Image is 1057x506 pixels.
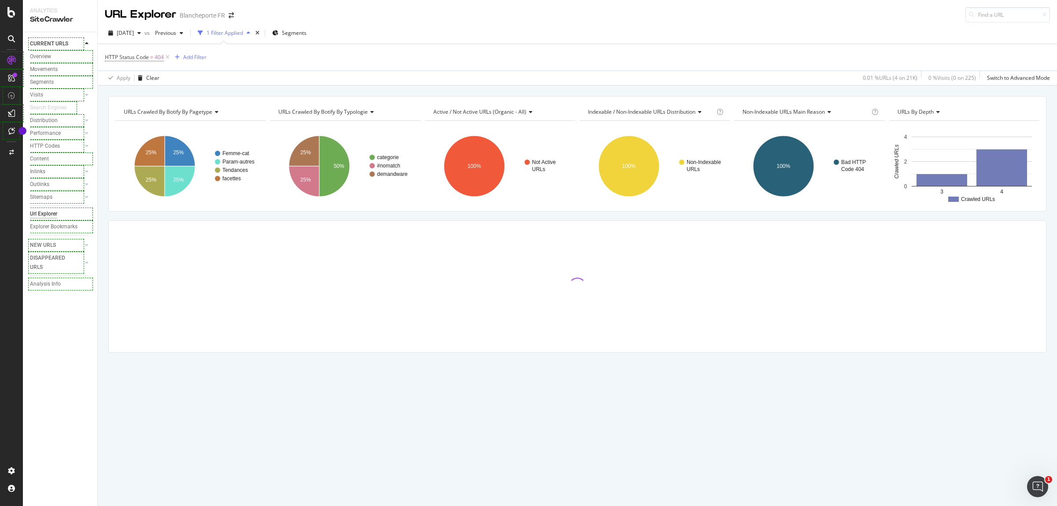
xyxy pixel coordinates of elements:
[425,128,575,205] svg: A chart.
[580,128,730,205] svg: A chart.
[117,29,134,37] span: 2025 Aug. 21st
[777,163,791,169] text: 100%
[254,29,261,37] div: times
[105,53,149,61] span: HTTP Status Code
[122,105,258,119] h4: URLs Crawled By Botify By pagetype
[30,253,82,272] a: DISAPPEARED URLS
[743,108,825,115] span: Non-Indexable URLs Main Reason
[1045,476,1052,483] span: 1
[898,108,934,115] span: URLs by Depth
[30,78,91,87] a: Segments
[30,129,82,138] a: Performance
[30,103,75,112] a: Search Engines
[30,15,90,25] div: SiteCrawler
[222,150,249,156] text: Femme-cat
[30,52,51,61] div: Overview
[377,171,408,177] text: demandware
[183,53,207,61] div: Add Filter
[841,159,866,165] text: Bad HTTP
[30,180,82,189] a: Outlinks
[961,196,995,202] text: Crawled URLs
[928,74,976,82] div: 0 % Visits ( 0 on 225 )
[300,177,311,183] text: 25%
[30,167,45,176] div: Inlinks
[334,163,344,169] text: 50%
[173,177,184,183] text: 25%
[940,189,943,195] text: 3
[30,65,91,74] a: Movements
[222,159,255,165] text: Param-autres
[270,128,420,205] div: A chart.
[30,154,91,164] a: Content
[300,149,311,156] text: 25%
[30,141,60,151] div: HTTP Codes
[983,71,1050,85] button: Switch to Advanced Mode
[30,90,43,100] div: Visits
[30,241,56,250] div: NEW URLS
[30,279,61,289] div: Analysis Info
[741,105,869,119] h4: Non-Indexable URLs Main Reason
[30,154,49,164] div: Content
[134,71,159,85] button: Clear
[207,29,243,37] div: 1 Filter Applied
[171,52,207,63] button: Add Filter
[467,163,481,169] text: 100%
[105,7,176,22] div: URL Explorer
[586,105,715,119] h4: Indexable / Non-Indexable URLs Distribution
[30,180,49,189] div: Outlinks
[117,74,130,82] div: Apply
[18,127,26,135] div: Tooltip anchor
[30,7,90,15] div: Analytics
[896,105,1031,119] h4: URLs by Depth
[904,159,907,165] text: 2
[734,128,884,205] svg: A chart.
[180,11,225,20] div: Blancheporte FR
[229,12,234,19] div: arrow-right-arrow-left
[30,193,52,202] div: Sitemaps
[432,105,567,119] h4: Active / Not Active URLs
[146,177,156,183] text: 25%
[278,108,368,115] span: URLs Crawled By Botify By typologie
[124,108,212,115] span: URLs Crawled By Botify By pagetype
[30,90,82,100] a: Visits
[155,51,164,63] span: 404
[841,166,864,172] text: Code 404
[30,193,82,202] a: Sitemaps
[152,29,176,37] span: Previous
[889,128,1039,205] svg: A chart.
[30,78,54,87] div: Segments
[194,26,254,40] button: 1 Filter Applied
[282,29,307,37] span: Segments
[222,175,241,182] text: facettes
[863,74,917,82] div: 0.01 % URLs ( 4 on 21K )
[269,26,310,40] button: Segments
[965,7,1050,22] input: Find a URL
[30,103,67,112] div: Search Engines
[146,74,159,82] div: Clear
[144,29,152,37] span: vs
[687,166,700,172] text: URLs
[30,65,58,74] div: Movements
[30,39,68,48] div: CURRENT URLS
[687,159,721,165] text: Non-Indexable
[277,105,412,119] h4: URLs Crawled By Botify By typologie
[532,166,545,172] text: URLs
[532,159,556,165] text: Not Active
[894,145,900,179] text: Crawled URLs
[30,209,57,219] div: Url Explorer
[146,149,156,156] text: 25%
[152,26,187,40] button: Previous
[30,222,78,231] div: Explorer Bookmarks
[1000,189,1003,195] text: 4
[30,141,82,151] a: HTTP Codes
[30,209,91,219] a: Url Explorer
[30,222,91,231] a: Explorer Bookmarks
[30,116,82,125] a: Distribution
[105,26,144,40] button: [DATE]
[904,183,907,190] text: 0
[904,134,907,140] text: 4
[173,149,184,156] text: 25%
